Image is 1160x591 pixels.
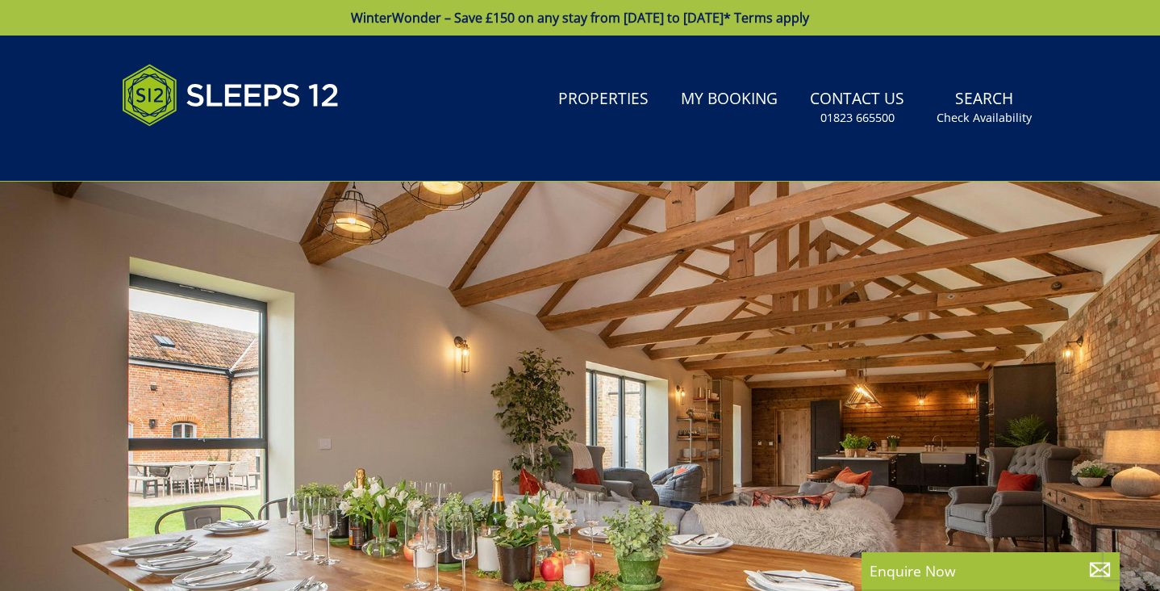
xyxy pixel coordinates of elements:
[930,82,1038,134] a: SearchCheck Availability
[937,110,1032,126] small: Check Availability
[803,82,911,134] a: Contact Us01823 665500
[870,560,1112,581] p: Enquire Now
[820,110,895,126] small: 01823 665500
[114,145,283,159] iframe: Customer reviews powered by Trustpilot
[122,55,340,136] img: Sleeps 12
[552,82,655,118] a: Properties
[674,82,784,118] a: My Booking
